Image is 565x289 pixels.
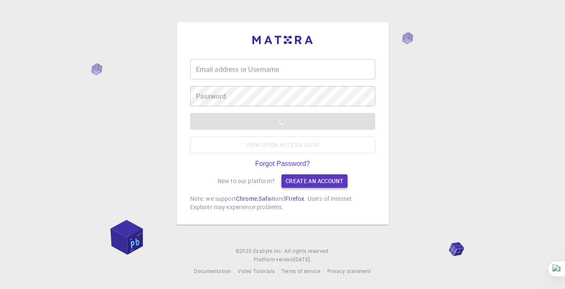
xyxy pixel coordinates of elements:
[236,247,253,255] span: © 2025
[294,256,311,263] span: [DATE] .
[190,194,375,211] p: Note: we support , and . Users of Internet Explorer may experience problems.
[253,247,283,254] span: Exabyte Inc.
[327,267,371,276] a: Privacy statement
[238,268,275,274] span: Video Tutorials
[258,194,275,202] a: Safari
[238,267,275,276] a: Video Tutorials
[285,194,304,202] a: Firefox
[236,194,257,202] a: Chrome
[253,247,283,255] a: Exabyte Inc.
[327,268,371,274] span: Privacy statement
[284,247,329,255] span: All rights reserved.
[294,255,311,264] a: [DATE].
[194,268,231,274] span: Documentation
[194,267,231,276] a: Documentation
[281,268,320,274] span: Terms of service
[254,255,294,264] span: Platform version
[281,267,320,276] a: Terms of service
[281,174,347,188] a: Create an account
[255,160,310,168] a: Forgot Password?
[218,177,275,185] p: New to our platform?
